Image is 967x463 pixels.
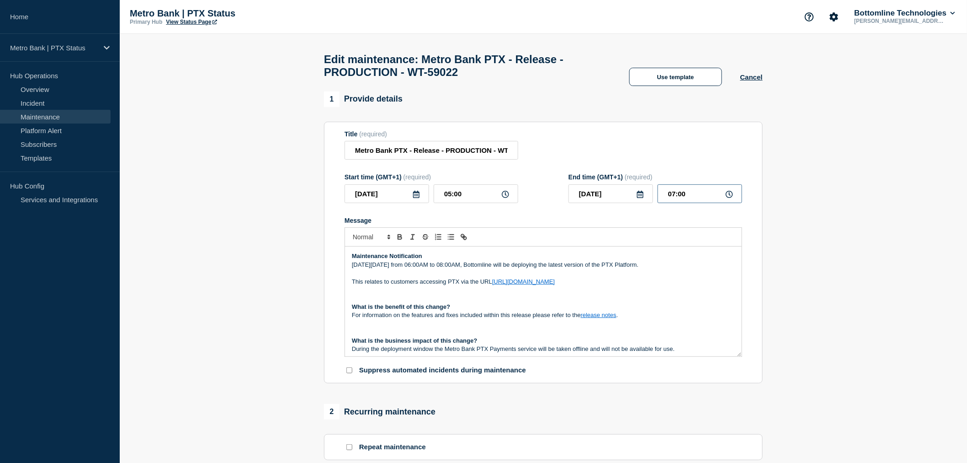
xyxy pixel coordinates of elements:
[166,19,217,25] a: View Status Page
[346,444,352,450] input: Repeat maintenance
[404,173,431,181] span: (required)
[349,231,393,242] span: Font size
[324,404,436,420] div: Recurring maintenance
[130,8,313,19] p: Metro Bank | PTX Status
[581,312,616,318] a: release notes
[352,337,478,344] strong: What is the business impact of this change?
[10,44,98,52] p: Metro Bank | PTX Status
[352,303,450,310] strong: What is the benefit of this change?
[853,9,957,18] button: Bottomline Technologies
[629,68,722,86] button: Use template
[800,7,819,27] button: Support
[359,443,426,452] p: Repeat maintenance
[352,253,422,259] strong: Maintenance Notification
[345,173,518,181] div: Start time (GMT+1)
[569,173,742,181] div: End time (GMT+1)
[824,7,844,27] button: Account settings
[393,231,406,242] button: Toggle bold text
[445,231,457,242] button: Toggle bulleted list
[359,366,526,375] p: Suppress automated incidents during maintenance
[346,367,352,373] input: Suppress automated incidents during maintenance
[359,130,387,138] span: (required)
[419,231,432,242] button: Toggle strikethrough text
[492,278,555,285] a: [URL][DOMAIN_NAME]
[345,217,742,224] div: Message
[130,19,162,25] p: Primary Hub
[352,261,735,269] p: [DATE][DATE] from 06:00AM to 08:00AM, Bottomline will be deploying the latest version of the PTX ...
[352,345,735,353] p: During the deployment window the Metro Bank PTX Payments service will be taken offline and will n...
[345,130,518,138] div: Title
[406,231,419,242] button: Toggle italic text
[432,231,445,242] button: Toggle ordered list
[324,53,611,79] h1: Edit maintenance: Metro Bank PTX - Release - PRODUCTION - WT-59022
[740,73,763,81] button: Cancel
[352,311,735,319] p: For information on the features and fixes included within this release please refer to the .
[457,231,470,242] button: Toggle link
[352,278,735,286] p: This relates to customers accessing PTX via the URL
[324,92,340,107] span: 1
[569,184,653,203] input: YYYY-MM-DD
[434,184,518,203] input: HH:MM
[345,184,429,203] input: YYYY-MM-DD
[853,18,948,24] p: [PERSON_NAME][EMAIL_ADDRESS][PERSON_NAME][DOMAIN_NAME]
[658,184,742,203] input: HH:MM
[324,92,403,107] div: Provide details
[345,141,518,160] input: Title
[625,173,653,181] span: (required)
[324,404,340,420] span: 2
[345,247,742,356] div: Message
